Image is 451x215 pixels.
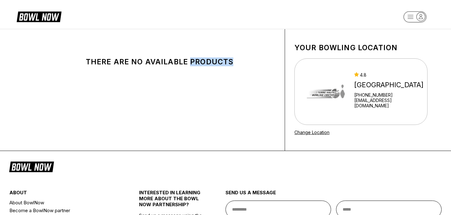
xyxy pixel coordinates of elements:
[354,98,425,108] a: [EMAIL_ADDRESS][DOMAIN_NAME]
[303,68,349,115] img: Terre Haute Bowling Center
[63,57,257,66] div: There are no available products
[225,190,442,201] div: send us a message
[9,207,117,214] a: Become a BowlNow partner
[9,190,117,199] div: about
[354,81,425,89] div: [GEOGRAPHIC_DATA]
[139,190,204,212] div: INTERESTED IN LEARNING MORE ABOUT THE BOWL NOW PARTNERSHIP?
[354,92,425,98] div: [PHONE_NUMBER]
[9,199,117,207] a: About BowlNow
[354,72,425,78] div: 4.8
[294,43,428,52] h1: Your bowling location
[294,130,329,135] a: Change Location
